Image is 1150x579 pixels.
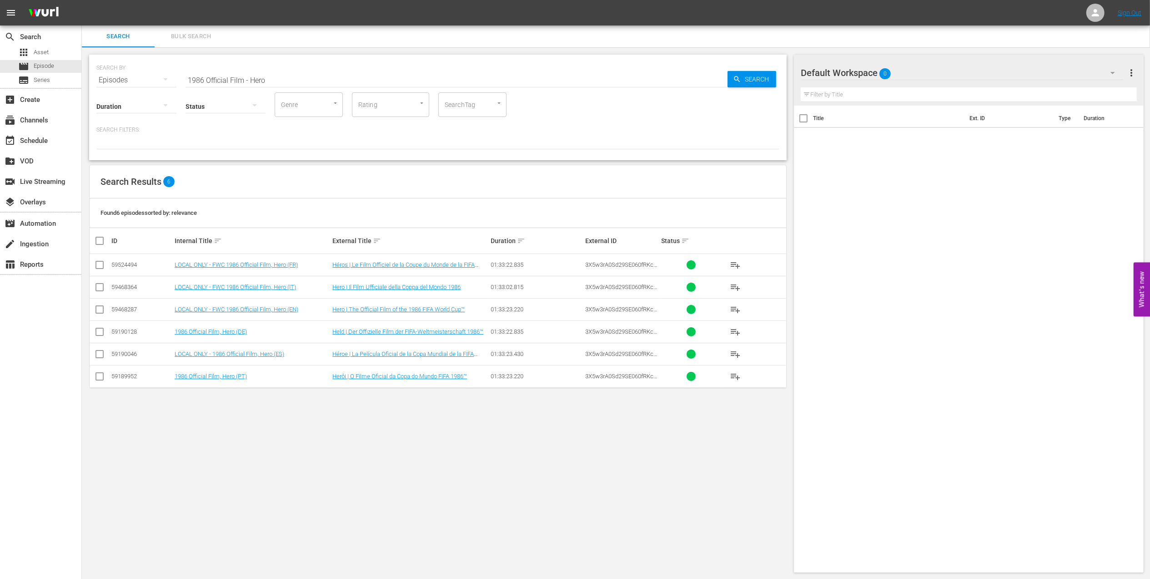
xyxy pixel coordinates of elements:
[5,7,16,18] span: menu
[730,371,741,382] span: playlist_add
[87,31,149,42] span: Search
[5,156,15,167] span: VOD
[730,282,741,293] span: playlist_add
[100,176,161,187] span: Search Results
[332,284,461,290] a: Hero | Il Film Ufficiale della Coppa del Mondo 1986
[5,239,15,249] span: Ingestion
[5,115,15,126] span: Channels
[1078,106,1133,131] th: Duration
[724,343,746,365] button: playlist_add
[175,235,330,246] div: Internal Title
[585,261,657,275] span: 3X5w3rA0Sd29SE060fRKcW_FR
[730,304,741,315] span: playlist_add
[332,328,483,335] a: Held | Der Offizielle Film der FIFA-Weltmeisterschaft 1986™
[175,328,247,335] a: 1986 Official Film, Hero (DE)
[18,47,29,58] span: Asset
[491,306,583,313] div: 01:33:23.220
[332,306,465,313] a: Hero | The Official Film of the 1986 FIFA World Cup™
[1126,62,1137,84] button: more_vert
[491,373,583,380] div: 01:33:23.220
[5,259,15,270] span: Reports
[585,306,657,320] span: 3X5w3rA0Sd29SE060fRKcW_ENG
[332,373,467,380] a: Herói | O Filme Oficial da Copa do Mundo FIFA 1986™
[100,209,197,216] span: Found 6 episodes sorted by: relevance
[111,306,172,313] div: 59468287
[585,237,658,244] div: External ID
[724,321,746,343] button: playlist_add
[585,328,657,342] span: 3X5w3rA0Sd29SE060fRKcW_DE
[163,176,175,187] span: 6
[5,94,15,105] span: Create
[661,235,722,246] div: Status
[5,197,15,208] span: Overlays
[681,237,689,245] span: sort
[730,349,741,360] span: playlist_add
[111,373,172,380] div: 59189952
[1053,106,1078,131] th: Type
[175,350,284,357] a: LOCAL ONLY - 1986 Official Film, Hero (ES)
[331,99,340,107] button: Open
[18,75,29,86] span: Series
[175,284,296,290] a: LOCAL ONLY - FWC 1986 Official Film, Hero (IT)
[517,237,525,245] span: sort
[724,254,746,276] button: playlist_add
[111,261,172,268] div: 59524494
[801,60,1124,86] div: Default Workspace
[964,106,1053,131] th: Ext. ID
[332,261,478,275] a: Héros | Le Film Officiel de la Coupe du Monde de la FIFA 1986™
[332,350,477,364] a: Héroe | La Película Oficial de la Copa Mundial de la FIFA 1986™
[724,366,746,387] button: playlist_add
[728,71,776,87] button: Search
[214,237,222,245] span: sort
[5,218,15,229] span: Automation
[585,284,657,297] span: 3X5w3rA0Sd29SE060fRKcW_ITA
[730,259,741,270] span: playlist_add
[585,373,657,386] span: 3X5w3rA0Sd29SE060fRKcW_POR
[175,261,298,268] a: LOCAL ONLY - FWC 1986 Official Film, Hero (FR)
[18,61,29,72] span: Episode
[585,350,657,364] span: 3X5w3rA0Sd29SE060fRKcW_ES
[1118,9,1141,16] a: Sign Out
[111,350,172,357] div: 59190046
[111,237,172,244] div: ID
[741,71,776,87] span: Search
[5,135,15,146] span: Schedule
[491,328,583,335] div: 01:33:22.835
[373,237,381,245] span: sort
[491,350,583,357] div: 01:33:23.430
[96,67,176,93] div: Episodes
[96,126,779,134] p: Search Filters:
[175,306,298,313] a: LOCAL ONLY - FWC 1986 Official Film, Hero (EN)
[5,31,15,42] span: Search
[160,31,222,42] span: Bulk Search
[1134,263,1150,317] button: Open Feedback Widget
[724,276,746,298] button: playlist_add
[332,235,487,246] div: External Title
[34,48,49,57] span: Asset
[34,61,54,71] span: Episode
[724,299,746,320] button: playlist_add
[730,326,741,337] span: playlist_add
[813,106,964,131] th: Title
[417,99,426,107] button: Open
[34,76,50,85] span: Series
[111,328,172,335] div: 59190128
[491,261,583,268] div: 01:33:22.835
[491,235,583,246] div: Duration
[491,284,583,290] div: 01:33:02.815
[5,176,15,187] span: Live Streaming
[22,2,65,24] img: ans4CAIJ8jUAAAAAAAAAAAAAAAAAAAAAAAAgQb4GAAAAAAAAAAAAAAAAAAAAAAAAJMjXAAAAAAAAAAAAAAAAAAAAAAAAgAT5G...
[111,284,172,290] div: 59468364
[175,373,247,380] a: 1986 Official Film, Hero (PT)
[879,64,891,83] span: 0
[495,99,503,107] button: Open
[1126,67,1137,78] span: more_vert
